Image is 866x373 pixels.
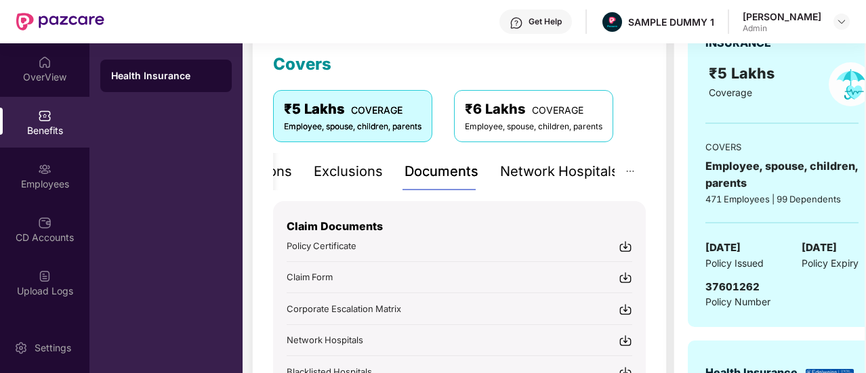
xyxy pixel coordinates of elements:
[802,256,859,271] span: Policy Expiry
[743,10,821,23] div: [PERSON_NAME]
[287,271,333,282] span: Claim Form
[38,56,51,69] img: svg+xml;base64,PHN2ZyBpZD0iSG9tZSIgeG1sbnM9Imh0dHA6Ly93d3cudzMub3JnLzIwMDAvc3ZnIiB3aWR0aD0iMjAiIG...
[628,16,714,28] div: SAMPLE DUMMY 1
[836,16,847,27] img: svg+xml;base64,PHN2ZyBpZD0iRHJvcGRvd24tMzJ4MzIiIHhtbG5zPSJodHRwOi8vd3d3LnczLm9yZy8yMDAwL3N2ZyIgd2...
[405,161,478,182] div: Documents
[619,334,632,347] img: svg+xml;base64,PHN2ZyBpZD0iRG93bmxvYWQtMjR4MjQiIHhtbG5zPSJodHRwOi8vd3d3LnczLm9yZy8yMDAwL3N2ZyIgd2...
[619,240,632,253] img: svg+xml;base64,PHN2ZyBpZD0iRG93bmxvYWQtMjR4MjQiIHhtbG5zPSJodHRwOi8vd3d3LnczLm9yZy8yMDAwL3N2ZyIgd2...
[709,87,752,98] span: Coverage
[273,54,331,74] span: Covers
[510,16,523,30] img: svg+xml;base64,PHN2ZyBpZD0iSGVscC0zMngzMiIgeG1sbnM9Imh0dHA6Ly93d3cudzMub3JnLzIwMDAvc3ZnIiB3aWR0aD...
[615,153,646,190] button: ellipsis
[705,256,764,271] span: Policy Issued
[743,23,821,34] div: Admin
[602,12,622,32] img: Pazcare_Alternative_logo-01-01.png
[619,271,632,284] img: svg+xml;base64,PHN2ZyBpZD0iRG93bmxvYWQtMjR4MjQiIHhtbG5zPSJodHRwOi8vd3d3LnczLm9yZy8yMDAwL3N2ZyIgd2...
[30,341,75,355] div: Settings
[709,64,779,82] span: ₹5 Lakhs
[802,240,837,256] span: [DATE]
[287,218,632,235] p: Claim Documents
[38,216,51,229] img: svg+xml;base64,PHN2ZyBpZD0iQ0RfQWNjb3VudHMiIGRhdGEtbmFtZT0iQ0QgQWNjb3VudHMiIHhtbG5zPSJodHRwOi8vd3...
[705,140,859,154] div: COVERS
[314,161,383,182] div: Exclusions
[38,162,51,176] img: svg+xml;base64,PHN2ZyBpZD0iRW1wbG95ZWVzIiB4bWxucz0iaHR0cDovL3d3dy53My5vcmcvMjAwMC9zdmciIHdpZHRoPS...
[111,69,221,83] div: Health Insurance
[532,104,583,116] span: COVERAGE
[705,296,770,307] span: Policy Number
[16,13,104,30] img: New Pazcare Logo
[465,120,602,133] div: Employee, spouse, children, parents
[705,192,859,206] div: 471 Employees | 99 Dependents
[705,240,741,256] span: [DATE]
[625,167,635,176] span: ellipsis
[287,334,363,345] span: Network Hospitals
[14,341,28,355] img: svg+xml;base64,PHN2ZyBpZD0iU2V0dGluZy0yMHgyMCIgeG1sbnM9Imh0dHA6Ly93d3cudzMub3JnLzIwMDAvc3ZnIiB3aW...
[38,269,51,283] img: svg+xml;base64,PHN2ZyBpZD0iVXBsb2FkX0xvZ3MiIGRhdGEtbmFtZT0iVXBsb2FkIExvZ3MiIHhtbG5zPSJodHRwOi8vd3...
[284,120,421,133] div: Employee, spouse, children, parents
[284,99,421,120] div: ₹5 Lakhs
[705,280,760,293] span: 37601262
[500,161,619,182] div: Network Hospitals
[705,158,859,192] div: Employee, spouse, children, parents
[38,109,51,123] img: svg+xml;base64,PHN2ZyBpZD0iQmVuZWZpdHMiIHhtbG5zPSJodHRwOi8vd3d3LnczLm9yZy8yMDAwL3N2ZyIgd2lkdGg9Ij...
[287,303,401,314] span: Corporate Escalation Matrix
[465,99,602,120] div: ₹6 Lakhs
[351,104,403,116] span: COVERAGE
[619,303,632,316] img: svg+xml;base64,PHN2ZyBpZD0iRG93bmxvYWQtMjR4MjQiIHhtbG5zPSJodHRwOi8vd3d3LnczLm9yZy8yMDAwL3N2ZyIgd2...
[287,240,356,251] span: Policy Certificate
[529,16,562,27] div: Get Help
